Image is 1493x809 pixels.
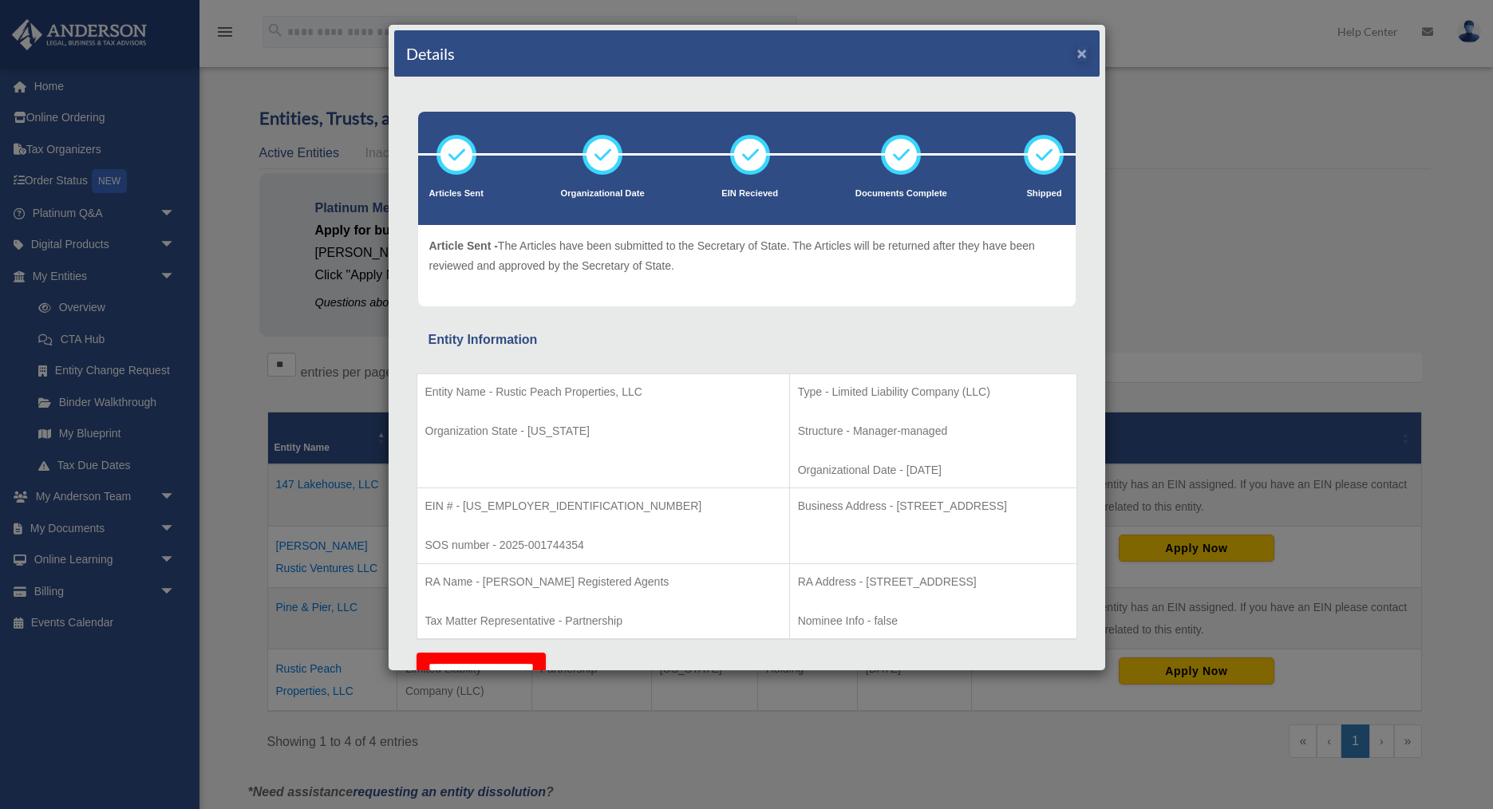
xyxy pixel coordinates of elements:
p: The Articles have been submitted to the Secretary of State. The Articles will be returned after t... [429,236,1064,275]
p: Shipped [1024,186,1064,202]
p: Organizational Date [561,186,645,202]
p: Type - Limited Liability Company (LLC) [798,382,1068,402]
p: Entity Name - Rustic Peach Properties, LLC [425,382,781,402]
p: EIN # - [US_EMPLOYER_IDENTIFICATION_NUMBER] [425,496,781,516]
p: Articles Sent [429,186,484,202]
button: × [1077,45,1088,61]
h4: Details [406,42,455,65]
p: Business Address - [STREET_ADDRESS] [798,496,1068,516]
p: Documents Complete [855,186,947,202]
p: RA Address - [STREET_ADDRESS] [798,572,1068,592]
span: Article Sent - [429,239,498,252]
p: Tax Matter Representative - Partnership [425,611,781,631]
p: Nominee Info - false [798,611,1068,631]
p: RA Name - [PERSON_NAME] Registered Agents [425,572,781,592]
p: Organization State - [US_STATE] [425,421,781,441]
p: Organizational Date - [DATE] [798,460,1068,480]
p: EIN Recieved [721,186,778,202]
p: SOS number - 2025-001744354 [425,535,781,555]
div: Entity Information [429,329,1065,351]
p: Structure - Manager-managed [798,421,1068,441]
